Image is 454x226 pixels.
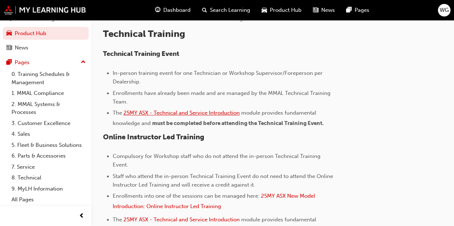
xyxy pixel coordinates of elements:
[113,110,122,116] span: The
[346,6,352,15] span: pages-icon
[210,6,250,14] span: Search Learning
[321,6,335,14] span: News
[9,194,89,205] a: All Pages
[9,162,89,173] a: 7. Service
[313,6,318,15] span: news-icon
[9,150,89,162] a: 6. Parts & Accessories
[113,70,324,85] span: In-person training event for one Technician or Workshop Supervisor/Foreperson per Dealership.
[9,88,89,99] a: 1. MMAL Compliance
[262,6,267,15] span: car-icon
[9,129,89,140] a: 4. Sales
[3,41,89,54] a: News
[3,56,89,69] button: Pages
[103,50,179,58] span: Technical Training Event
[9,118,89,129] a: 3. Customer Excellence
[355,6,369,14] span: Pages
[123,216,240,223] a: 25MY ASX - Technical and Service Introduction
[103,133,204,141] span: Online Instructor Led Training
[6,30,12,37] span: car-icon
[9,99,89,118] a: 2. MMAL Systems & Processes
[9,172,89,183] a: 8. Technical
[9,69,89,88] a: 0. Training Schedules & Management
[152,120,324,126] span: must be completed before attending the Technical Training Event.
[9,140,89,151] a: 5. Fleet & Business Solutions
[123,110,240,116] a: 25MY ASX - Technical and Service Introduction
[113,153,322,168] span: Compulsory for Workshop staff who do not attend the in-person Technical Training Event.
[113,90,332,105] span: Enrollments have already been made and are managed by the MMAL Technical Training Team.
[103,15,258,22] span: Take a look below at what's available and what's coming soon:
[9,183,89,194] a: 9. MyLH Information
[15,58,29,67] div: Pages
[113,216,122,223] span: The
[438,4,450,16] button: WG
[103,28,185,39] span: Technical Training
[196,3,256,18] a: search-iconSearch Learning
[149,3,196,18] a: guage-iconDashboard
[81,58,86,67] span: up-icon
[155,6,160,15] span: guage-icon
[4,5,86,15] img: mmal
[3,27,89,40] a: Product Hub
[202,6,207,15] span: search-icon
[270,6,301,14] span: Product Hub
[440,6,449,14] span: WG
[6,59,12,66] span: pages-icon
[341,3,375,18] a: pages-iconPages
[307,3,341,18] a: news-iconNews
[113,193,259,199] span: Enrollments into one of the sessions can be managed here:
[79,212,84,221] span: prev-icon
[163,6,191,14] span: Dashboard
[113,173,334,188] span: Staff who attend the in-person Technical Training Event do not need to attend the Online Instruct...
[6,45,12,51] span: news-icon
[15,44,28,52] div: News
[256,3,307,18] a: car-iconProduct Hub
